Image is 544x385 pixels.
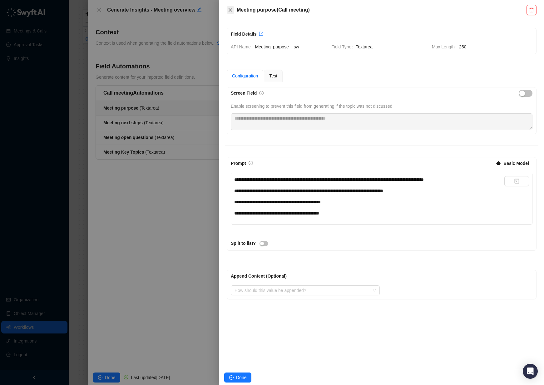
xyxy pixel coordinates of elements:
span: Max Length [432,43,459,50]
span: Meeting_purpose__sw [255,43,326,50]
span: 250 [459,43,532,50]
span: Screen Field [231,91,257,96]
div: Configuration [232,72,258,79]
div: Field Details [231,31,256,37]
span: Test [269,73,277,78]
strong: Split to list? [231,241,256,246]
div: Append Content (Optional) [231,273,532,279]
span: code [514,179,519,184]
span: API Name [231,43,255,50]
span: Done [236,374,246,381]
span: Enable screening to prevent this field from generating if the topic was not discussed. [231,104,393,109]
span: close [228,7,233,12]
strong: Basic Model [503,161,529,166]
span: delete [529,7,534,12]
button: Done [224,373,251,383]
a: info-circle [259,91,264,96]
h5: Meeting purpose ( Call meeting ) [237,6,527,14]
span: Textarea [356,43,427,50]
button: Close [227,6,234,14]
div: Open Intercom Messenger [523,364,538,379]
a: info-circle [249,161,253,166]
span: export [259,32,263,36]
span: Prompt [231,161,246,166]
span: Field Type [331,43,356,50]
span: info-circle [259,91,264,95]
span: info-circle [249,161,253,165]
span: check-circle [229,375,234,380]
